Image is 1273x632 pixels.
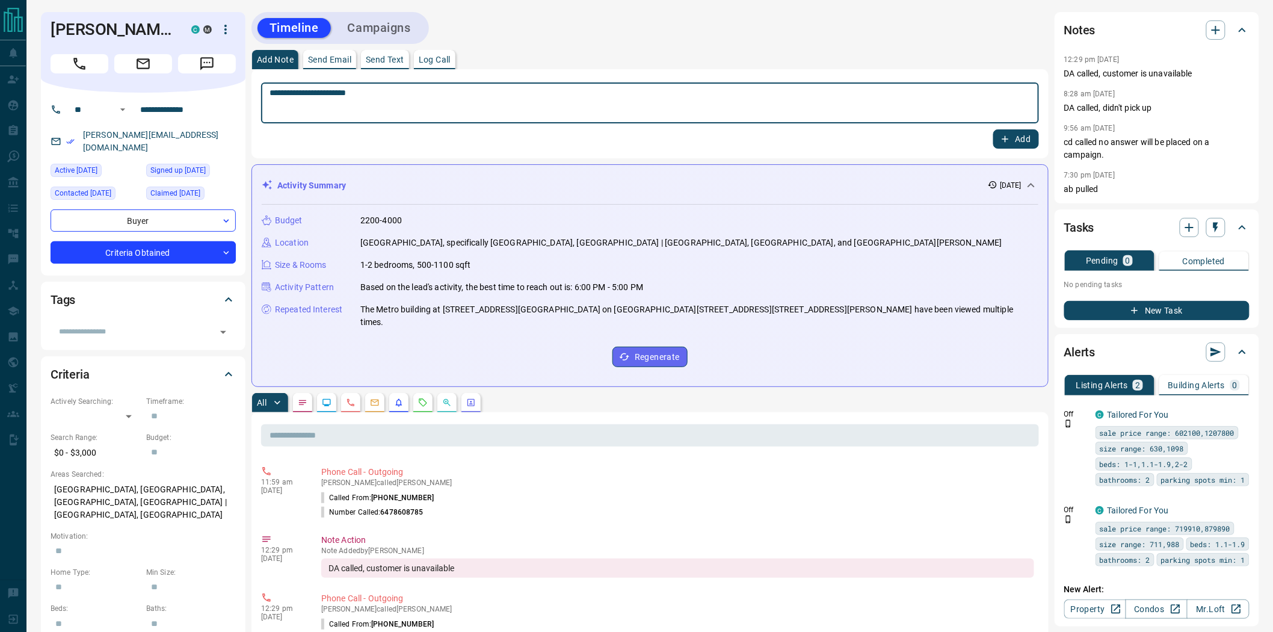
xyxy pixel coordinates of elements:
div: Activity Summary[DATE] [262,175,1038,197]
p: Phone Call - Outgoing [321,466,1034,479]
svg: Requests [418,398,428,407]
p: Note Action [321,534,1034,547]
p: Activity Summary [277,179,346,192]
a: Tailored For You [1108,410,1169,420]
p: 2 [1135,381,1140,389]
button: Open [116,102,130,117]
p: DA called, customer is unavailable [1064,67,1250,80]
div: DA called, customer is unavailable [321,559,1034,578]
svg: Agent Actions [466,398,476,407]
p: 1-2 bedrooms, 500-1100 sqft [360,259,471,271]
p: 12:29 pm [261,546,303,554]
h2: Criteria [51,365,90,384]
p: Budget [275,214,303,227]
p: Min Size: [146,567,236,578]
p: 0 [1126,256,1130,265]
span: [PHONE_NUMBER] [371,494,434,502]
p: Size & Rooms [275,259,327,271]
span: [PHONE_NUMBER] [371,620,434,628]
p: Budget: [146,432,236,443]
span: Message [178,54,236,73]
p: Repeated Interest [275,303,342,316]
svg: Notes [298,398,307,407]
span: beds: 1.1-1.9 [1191,538,1245,550]
span: parking spots min: 1 [1161,474,1245,486]
p: DA called, didn't pick up [1064,102,1250,114]
h2: Tags [51,290,75,309]
a: Property [1064,599,1126,619]
div: mrloft.ca [203,25,212,34]
div: condos.ca [1096,410,1104,419]
div: condos.ca [191,25,200,34]
p: Beds: [51,603,140,614]
p: Off [1064,504,1088,515]
p: All [257,398,267,407]
svg: Listing Alerts [394,398,404,407]
p: Baths: [146,603,236,614]
p: Note Added by [PERSON_NAME] [321,547,1034,555]
span: bathrooms: 2 [1100,554,1150,566]
p: [DATE] [261,613,303,621]
p: Based on the lead's activity, the best time to reach out is: 6:00 PM - 5:00 PM [360,281,643,294]
p: Timeframe: [146,396,236,407]
span: Call [51,54,108,73]
p: Called From: [321,619,434,630]
button: Regenerate [612,347,688,367]
svg: Calls [346,398,356,407]
p: Pending [1086,256,1118,265]
svg: Emails [370,398,380,407]
p: [GEOGRAPHIC_DATA], specifically [GEOGRAPHIC_DATA], [GEOGRAPHIC_DATA] | [GEOGRAPHIC_DATA], [GEOGRA... [360,237,1002,249]
span: Email [114,54,172,73]
a: [PERSON_NAME][EMAIL_ADDRESS][DOMAIN_NAME] [83,130,219,152]
p: cd called no answer will be placed on a campaign. [1064,136,1250,161]
p: Building Alerts [1168,381,1225,389]
p: [GEOGRAPHIC_DATA], [GEOGRAPHIC_DATA], [GEOGRAPHIC_DATA], [GEOGRAPHIC_DATA] | [GEOGRAPHIC_DATA], [... [51,480,236,525]
svg: Lead Browsing Activity [322,398,331,407]
div: condos.ca [1096,506,1104,515]
p: Completed [1183,257,1225,265]
p: $0 - $3,000 [51,443,140,463]
p: The Metro building at [STREET_ADDRESS][GEOGRAPHIC_DATA] on [GEOGRAPHIC_DATA][STREET_ADDRESS][STRE... [360,303,1038,329]
p: [DATE] [1000,180,1022,191]
p: 12:29 pm [261,604,303,613]
p: Actively Searching: [51,396,140,407]
p: 7:30 pm [DATE] [1064,171,1115,179]
span: parking spots min: 1 [1161,554,1245,566]
h2: Tasks [1064,218,1094,237]
p: Home Type: [51,567,140,578]
div: Sat Sep 23 2023 [146,164,236,181]
p: 0 [1233,381,1238,389]
p: Phone Call - Outgoing [321,592,1034,605]
span: bathrooms: 2 [1100,474,1150,486]
span: size range: 630,1098 [1100,442,1184,454]
p: 11:59 am [261,478,303,486]
p: Location [275,237,309,249]
span: size range: 711,988 [1100,538,1180,550]
div: Buyer [51,209,236,232]
p: Number Called: [321,507,424,518]
p: Listing Alerts [1076,381,1129,389]
svg: Push Notification Only [1064,515,1073,524]
p: 12:29 pm [DATE] [1064,55,1120,64]
svg: Email Verified [66,137,75,146]
a: Mr.Loft [1187,599,1249,619]
p: [PERSON_NAME] called [PERSON_NAME] [321,479,1034,487]
span: Signed up [DATE] [150,164,206,176]
p: Send Email [308,55,351,64]
svg: Opportunities [442,398,452,407]
div: Tasks [1064,213,1250,242]
button: Add [993,129,1039,149]
div: Sat Aug 09 2025 [51,164,140,181]
span: beds: 1-1,1.1-1.9,2-2 [1100,458,1188,470]
p: [DATE] [261,486,303,495]
p: 9:56 am [DATE] [1064,124,1115,132]
p: Called From: [321,492,434,503]
div: Alerts [1064,338,1250,367]
div: Notes [1064,16,1250,45]
span: Claimed [DATE] [150,187,200,199]
p: Activity Pattern [275,281,334,294]
div: Tags [51,285,236,314]
div: Criteria [51,360,236,389]
button: Campaigns [336,18,423,38]
span: sale price range: 602100,1207800 [1100,427,1234,439]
